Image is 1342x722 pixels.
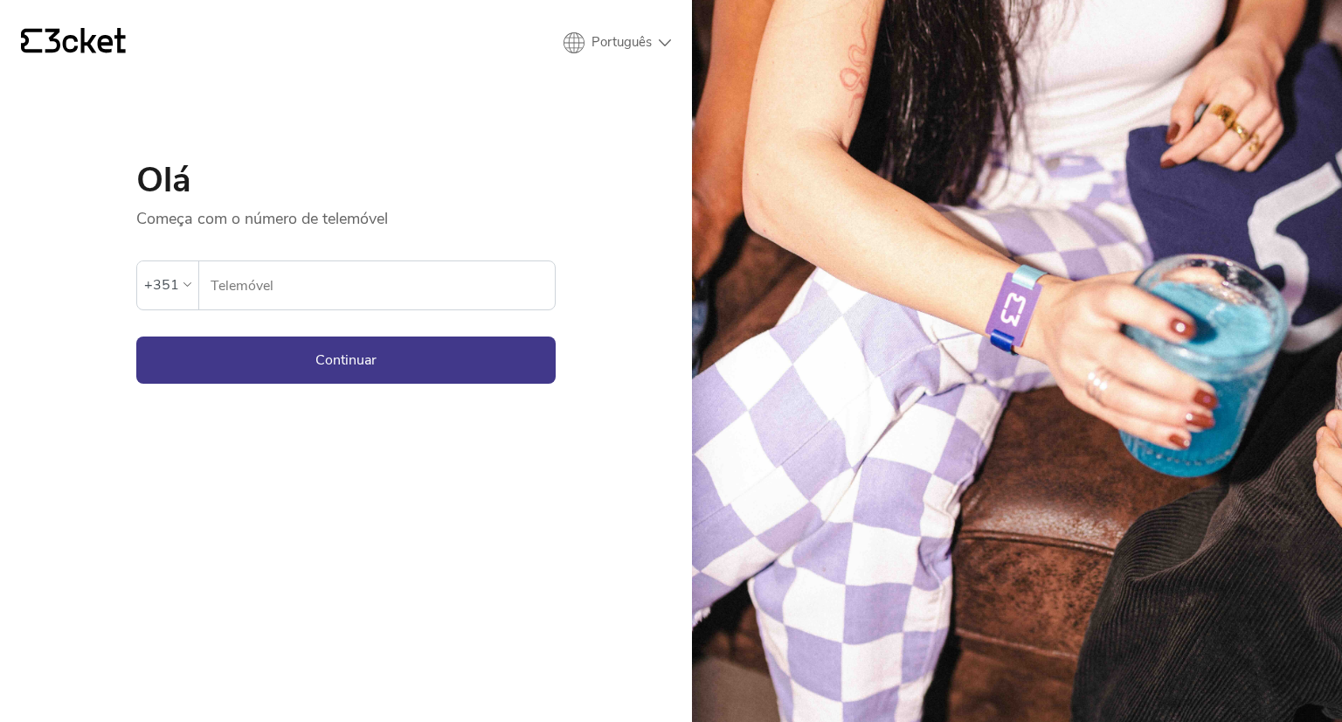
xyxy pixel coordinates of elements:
[199,261,555,310] label: Telemóvel
[21,28,126,58] a: {' '}
[136,198,556,229] p: Começa com o número de telemóvel
[210,261,555,309] input: Telemóvel
[21,29,42,53] g: {' '}
[136,163,556,198] h1: Olá
[144,272,179,298] div: +351
[136,337,556,384] button: Continuar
